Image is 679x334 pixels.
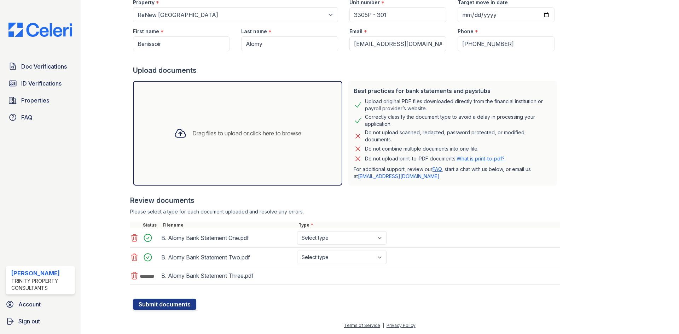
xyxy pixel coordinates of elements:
[11,269,72,277] div: [PERSON_NAME]
[365,98,552,112] div: Upload original PDF files downloaded directly from the financial institution or payroll provider’...
[365,113,552,128] div: Correctly classify the document type to avoid a delay in processing your application.
[387,323,416,328] a: Privacy Policy
[344,323,380,328] a: Terms of Service
[457,156,505,162] a: What is print-to-pdf?
[3,23,78,37] img: CE_Logo_Blue-a8612792a0a2168367f1c8372b55b34899dd931a85d93a1a3d3e32e68fde9ad4.png
[133,65,560,75] div: Upload documents
[458,28,474,35] label: Phone
[3,297,78,311] a: Account
[365,145,478,153] div: Do not combine multiple documents into one file.
[349,28,362,35] label: Email
[6,110,75,124] a: FAQ
[130,208,560,215] div: Please select a type for each document uploaded and resolve any errors.
[297,222,560,228] div: Type
[192,129,301,137] div: Drag files to upload or click here to browse
[3,314,78,328] a: Sign out
[241,28,267,35] label: Last name
[141,222,161,228] div: Status
[21,113,33,122] span: FAQ
[358,173,440,179] a: [EMAIL_ADDRESS][DOMAIN_NAME]
[161,252,294,263] div: B. Alomy Bank Statement Two.pdf
[161,222,297,228] div: Filename
[365,155,505,162] p: Do not upload print-to-PDF documents.
[365,129,552,143] div: Do not upload scanned, redacted, password protected, or modified documents.
[6,59,75,74] a: Doc Verifications
[161,270,294,281] div: B. Alomy Bank Statement Three.pdf
[354,87,552,95] div: Best practices for bank statements and paystubs
[18,300,41,309] span: Account
[6,76,75,90] a: ID Verifications
[133,28,159,35] label: First name
[21,62,67,71] span: Doc Verifications
[18,317,40,326] span: Sign out
[6,93,75,107] a: Properties
[21,79,62,88] span: ID Verifications
[383,323,384,328] div: |
[433,166,442,172] a: FAQ
[161,232,294,244] div: B. Alomy Bank Statement One.pdf
[11,277,72,292] div: Trinity Property Consultants
[354,166,552,180] p: For additional support, review our , start a chat with us below, or email us at
[133,299,196,310] button: Submit documents
[21,96,49,105] span: Properties
[130,195,560,205] div: Review documents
